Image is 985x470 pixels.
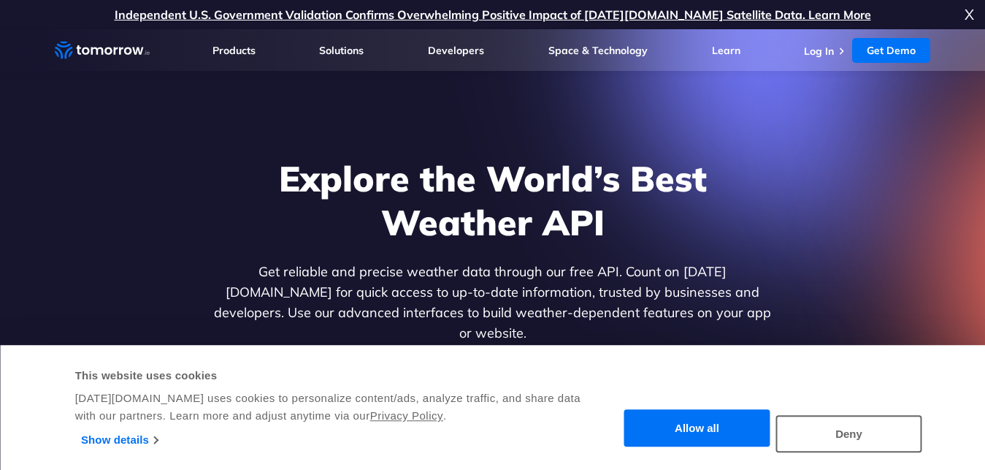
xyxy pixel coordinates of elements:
[804,45,834,58] a: Log In
[852,38,930,63] a: Get Demo
[211,156,775,244] h1: Explore the World’s Best Weather API
[75,367,599,384] div: This website uses cookies
[75,390,599,425] div: [DATE][DOMAIN_NAME] uses cookies to personalize content/ads, analyze traffic, and share data with...
[115,7,871,22] a: Independent U.S. Government Validation Confirms Overwhelming Positive Impact of [DATE][DOMAIN_NAM...
[370,409,443,422] a: Privacy Policy
[81,429,158,451] a: Show details
[428,44,484,57] a: Developers
[319,44,364,57] a: Solutions
[712,44,740,57] a: Learn
[55,39,150,61] a: Home link
[624,410,770,447] button: Allow all
[211,262,775,344] p: Get reliable and precise weather data through our free API. Count on [DATE][DOMAIN_NAME] for quic...
[212,44,256,57] a: Products
[548,44,648,57] a: Space & Technology
[776,415,922,452] button: Deny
